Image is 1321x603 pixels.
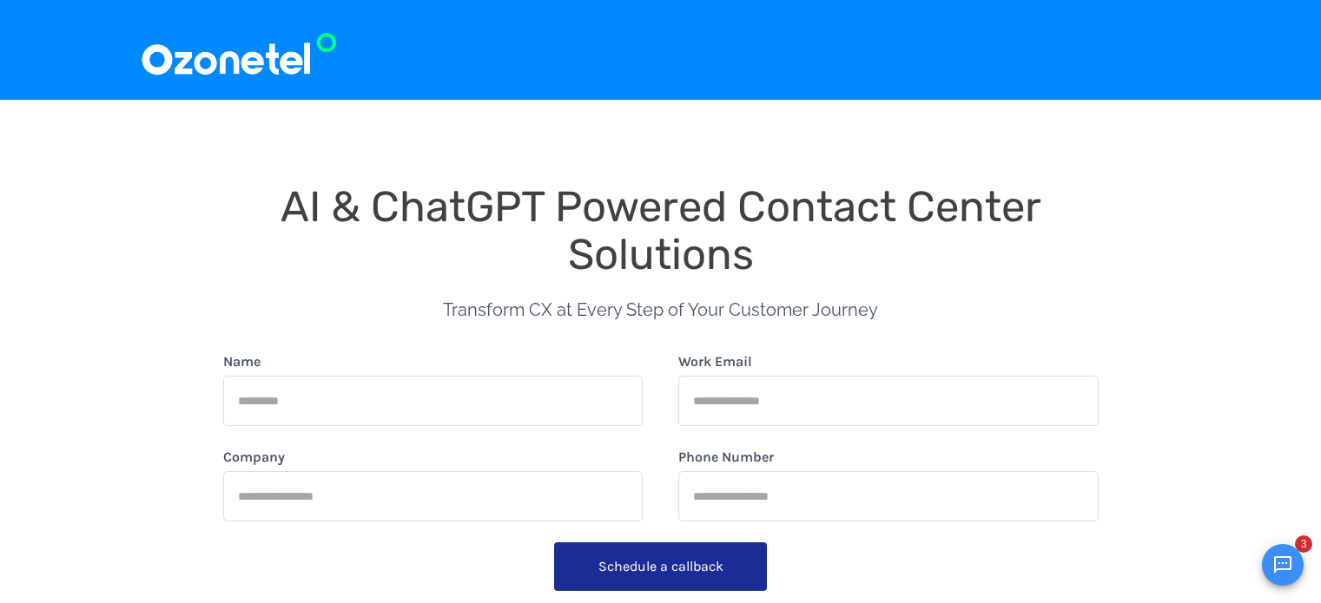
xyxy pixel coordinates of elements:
[281,181,1052,279] span: AI & ChatGPT Powered Contact Center Solutions
[443,299,878,320] span: Transform CX at Every Step of Your Customer Journey
[1295,535,1312,553] span: 3
[1262,544,1304,586] button: Open chat
[223,351,261,372] label: Name
[678,351,752,372] label: Work Email
[223,351,1099,598] form: form
[554,542,767,591] button: Schedule a callback
[678,447,774,468] label: Phone Number
[223,447,285,468] label: Company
